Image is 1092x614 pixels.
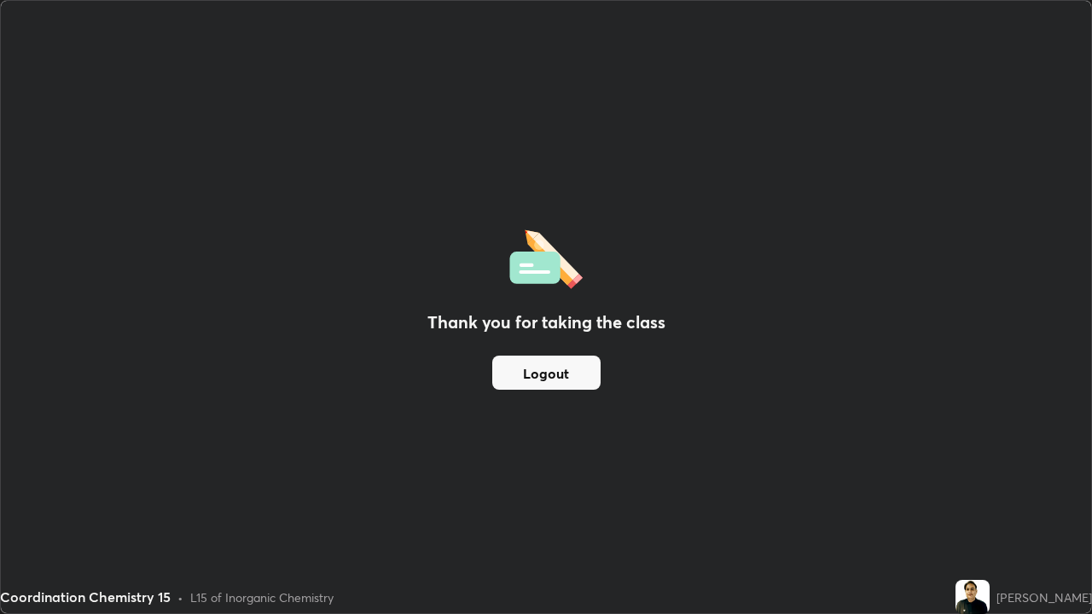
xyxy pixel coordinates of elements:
[492,356,601,390] button: Logout
[509,224,583,289] img: offlineFeedback.1438e8b3.svg
[955,580,990,614] img: 756836a876de46d1bda29e5641fbe2af.jpg
[190,588,334,606] div: L15 of Inorganic Chemistry
[177,588,183,606] div: •
[427,310,665,335] h2: Thank you for taking the class
[996,588,1092,606] div: [PERSON_NAME]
